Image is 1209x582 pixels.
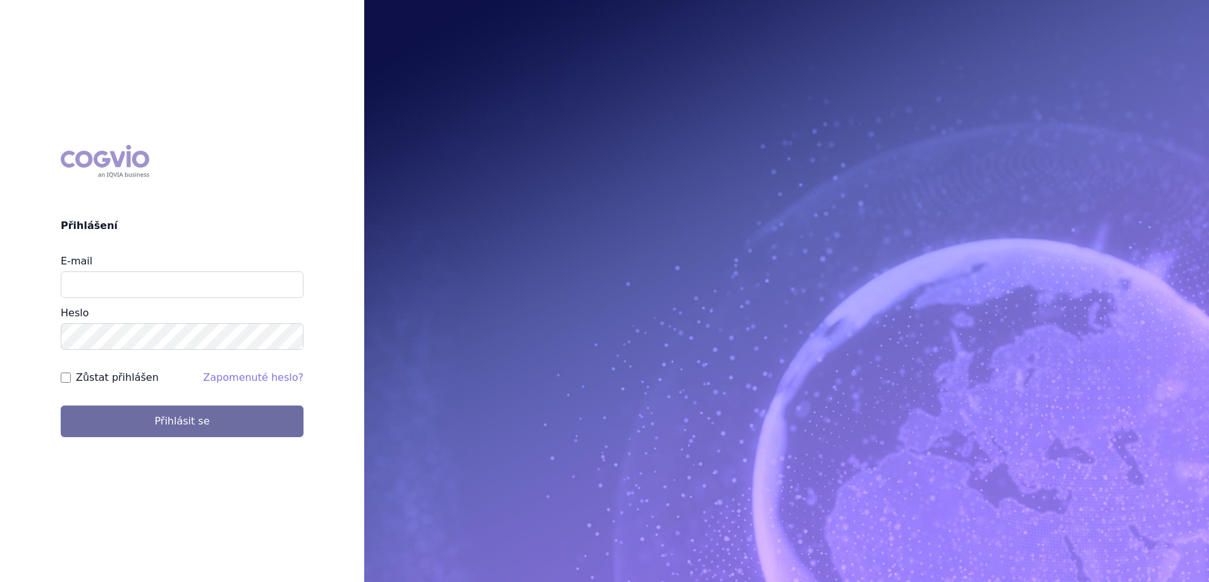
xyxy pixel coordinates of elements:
a: Zapomenuté heslo? [203,371,304,383]
label: Heslo [61,307,89,319]
div: COGVIO [61,145,149,178]
h2: Přihlášení [61,218,304,233]
label: E-mail [61,255,92,267]
button: Přihlásit se [61,406,304,437]
label: Zůstat přihlášen [76,370,159,385]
